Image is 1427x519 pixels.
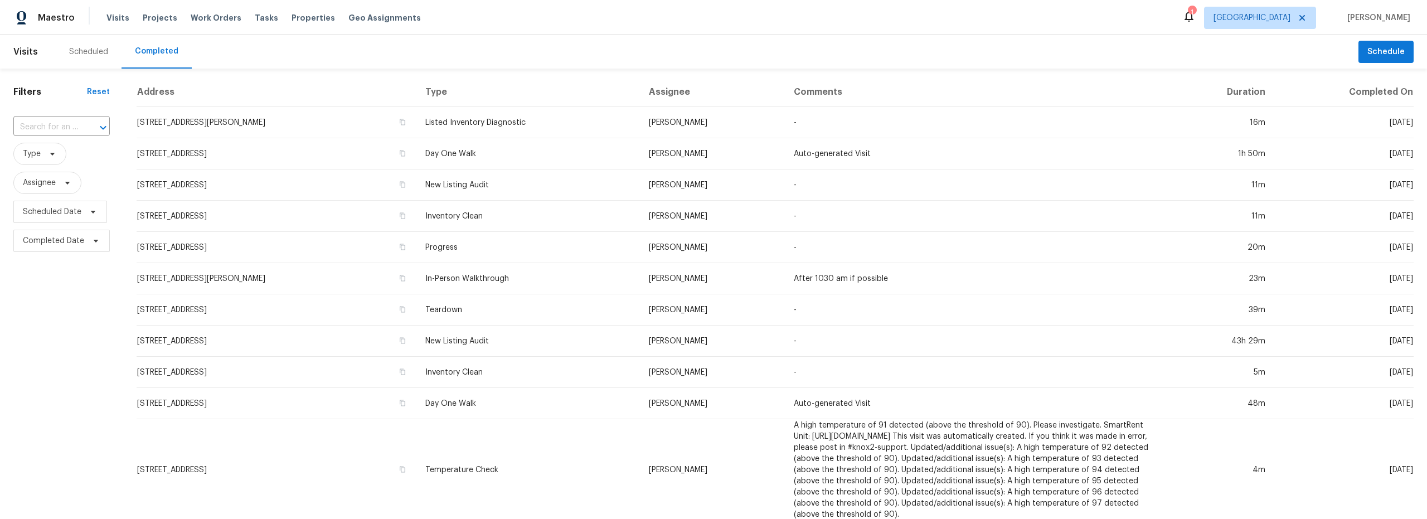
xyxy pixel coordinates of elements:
div: Completed [135,46,178,57]
td: [DATE] [1274,357,1414,388]
td: - [785,169,1168,201]
td: 20m [1168,232,1274,263]
td: Progress [416,232,640,263]
td: New Listing Audit [416,326,640,357]
div: 1 [1188,7,1196,18]
td: [DATE] [1274,138,1414,169]
th: Assignee [640,77,784,107]
td: [STREET_ADDRESS][PERSON_NAME] [137,107,416,138]
td: [STREET_ADDRESS] [137,388,416,419]
td: - [785,232,1168,263]
td: After 1030 am if possible [785,263,1168,294]
td: [PERSON_NAME] [640,294,784,326]
button: Copy Address [397,148,407,158]
td: Inventory Clean [416,357,640,388]
td: 43h 29m [1168,326,1274,357]
td: 16m [1168,107,1274,138]
td: - [785,326,1168,357]
td: Auto-generated Visit [785,388,1168,419]
td: [PERSON_NAME] [640,107,784,138]
td: [DATE] [1274,388,1414,419]
button: Copy Address [397,336,407,346]
td: [PERSON_NAME] [640,169,784,201]
button: Schedule [1358,41,1414,64]
td: [DATE] [1274,232,1414,263]
th: Comments [785,77,1168,107]
button: Copy Address [397,211,407,221]
th: Address [137,77,416,107]
td: [DATE] [1274,201,1414,232]
div: Reset [87,86,110,98]
td: [STREET_ADDRESS] [137,357,416,388]
td: [STREET_ADDRESS] [137,201,416,232]
td: 39m [1168,294,1274,326]
span: Scheduled Date [23,206,81,217]
td: [STREET_ADDRESS] [137,326,416,357]
span: Schedule [1367,45,1405,59]
td: Teardown [416,294,640,326]
td: [PERSON_NAME] [640,201,784,232]
button: Copy Address [397,242,407,252]
td: 11m [1168,201,1274,232]
td: [DATE] [1274,326,1414,357]
td: [DATE] [1274,169,1414,201]
span: Visits [13,40,38,64]
span: Assignee [23,177,56,188]
td: [STREET_ADDRESS] [137,138,416,169]
span: Projects [143,12,177,23]
td: Day One Walk [416,388,640,419]
th: Completed On [1274,77,1414,107]
button: Copy Address [397,464,407,474]
td: Listed Inventory Diagnostic [416,107,640,138]
td: Day One Walk [416,138,640,169]
th: Duration [1168,77,1274,107]
td: [DATE] [1274,107,1414,138]
span: Tasks [255,14,278,22]
span: [GEOGRAPHIC_DATA] [1214,12,1290,23]
button: Copy Address [397,180,407,190]
button: Copy Address [397,367,407,377]
td: 11m [1168,169,1274,201]
td: - [785,201,1168,232]
td: [STREET_ADDRESS] [137,232,416,263]
td: [PERSON_NAME] [640,388,784,419]
span: [PERSON_NAME] [1343,12,1410,23]
td: [STREET_ADDRESS] [137,294,416,326]
span: Properties [292,12,335,23]
td: 5m [1168,357,1274,388]
span: Work Orders [191,12,241,23]
td: [PERSON_NAME] [640,326,784,357]
span: Visits [106,12,129,23]
td: 23m [1168,263,1274,294]
td: [PERSON_NAME] [640,138,784,169]
span: Completed Date [23,235,84,246]
td: Auto-generated Visit [785,138,1168,169]
td: - [785,294,1168,326]
td: [PERSON_NAME] [640,357,784,388]
div: Scheduled [69,46,108,57]
h1: Filters [13,86,87,98]
button: Copy Address [397,304,407,314]
td: [DATE] [1274,294,1414,326]
span: Type [23,148,41,159]
input: Search for an address... [13,119,79,136]
button: Copy Address [397,398,407,408]
td: - [785,107,1168,138]
td: [STREET_ADDRESS] [137,169,416,201]
td: In-Person Walkthrough [416,263,640,294]
span: Maestro [38,12,75,23]
td: [STREET_ADDRESS][PERSON_NAME] [137,263,416,294]
span: Geo Assignments [348,12,421,23]
td: 1h 50m [1168,138,1274,169]
td: [PERSON_NAME] [640,263,784,294]
td: [DATE] [1274,263,1414,294]
th: Type [416,77,640,107]
td: 48m [1168,388,1274,419]
td: - [785,357,1168,388]
button: Copy Address [397,273,407,283]
td: New Listing Audit [416,169,640,201]
td: Inventory Clean [416,201,640,232]
button: Copy Address [397,117,407,127]
button: Open [95,120,111,135]
td: [PERSON_NAME] [640,232,784,263]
